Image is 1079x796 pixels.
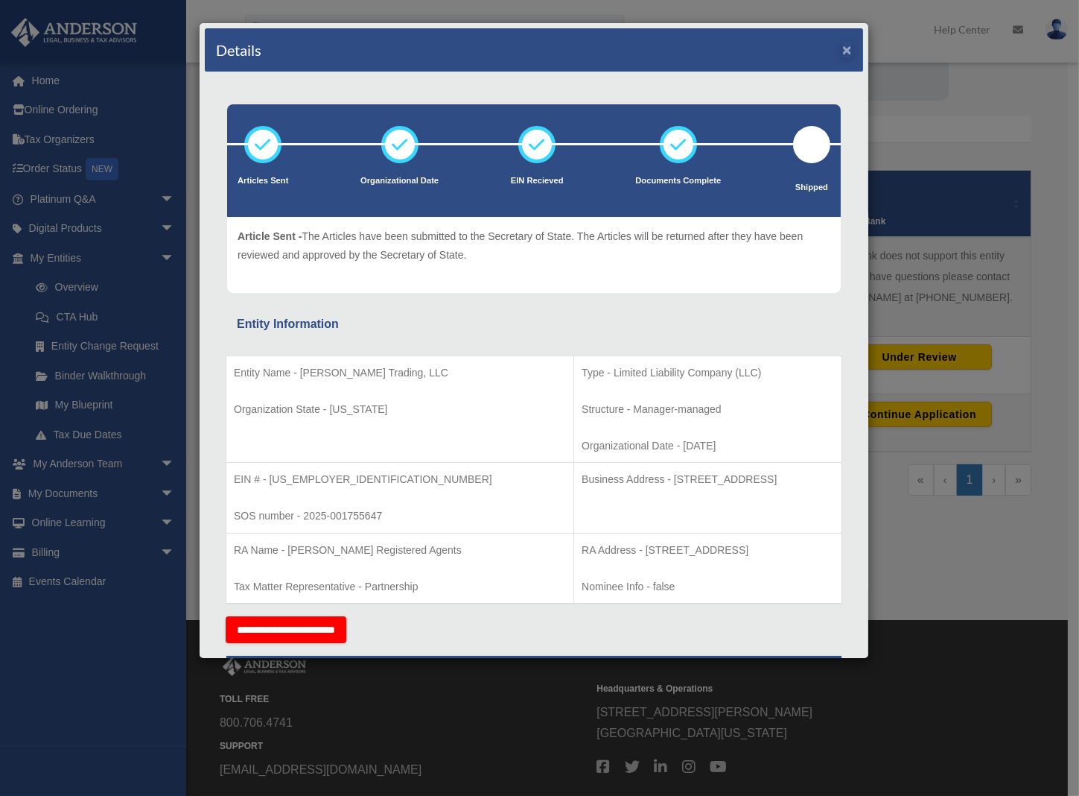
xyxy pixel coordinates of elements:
h4: Details [216,40,261,60]
div: Entity Information [237,314,831,335]
p: Type - Limited Liability Company (LLC) [582,364,834,382]
p: Articles Sent [238,174,288,189]
button: × [842,42,852,57]
p: EIN # - [US_EMPLOYER_IDENTIFICATION_NUMBER] [234,470,566,489]
p: RA Name - [PERSON_NAME] Registered Agents [234,541,566,560]
p: The Articles have been submitted to the Secretary of State. The Articles will be returned after t... [238,227,830,264]
p: Documents Complete [635,174,721,189]
p: SOS number - 2025-001755647 [234,507,566,525]
p: Entity Name - [PERSON_NAME] Trading, LLC [234,364,566,382]
p: RA Address - [STREET_ADDRESS] [582,541,834,560]
p: Organization State - [US_STATE] [234,400,566,419]
p: Organizational Date - [DATE] [582,437,834,455]
p: Structure - Manager-managed [582,400,834,419]
p: Shipped [793,180,830,195]
th: Tax Information [226,656,842,692]
p: EIN Recieved [511,174,564,189]
p: Business Address - [STREET_ADDRESS] [582,470,834,489]
span: Article Sent - [238,230,302,242]
p: Nominee Info - false [582,578,834,596]
p: Organizational Date [360,174,439,189]
p: Tax Matter Representative - Partnership [234,578,566,596]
